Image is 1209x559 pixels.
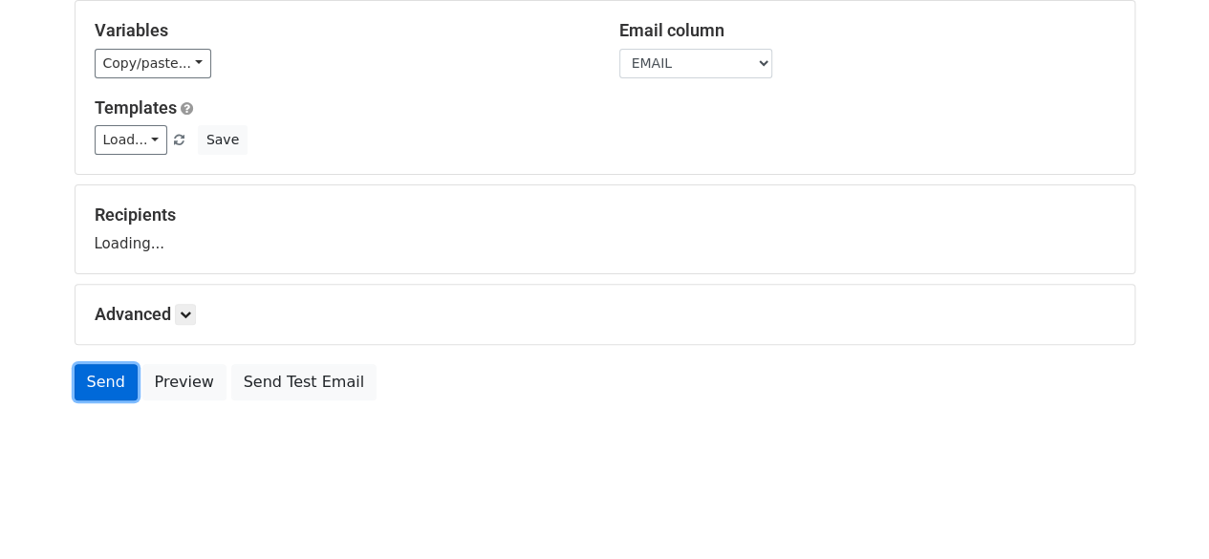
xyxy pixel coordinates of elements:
[95,20,591,41] h5: Variables
[1113,467,1209,559] iframe: Chat Widget
[198,125,248,155] button: Save
[142,364,227,400] a: Preview
[75,364,138,400] a: Send
[95,204,1115,254] div: Loading...
[1113,467,1209,559] div: Tiện ích trò chuyện
[95,49,211,78] a: Copy/paste...
[95,204,1115,226] h5: Recipients
[95,304,1115,325] h5: Advanced
[231,364,377,400] a: Send Test Email
[95,97,177,118] a: Templates
[619,20,1115,41] h5: Email column
[95,125,168,155] a: Load...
